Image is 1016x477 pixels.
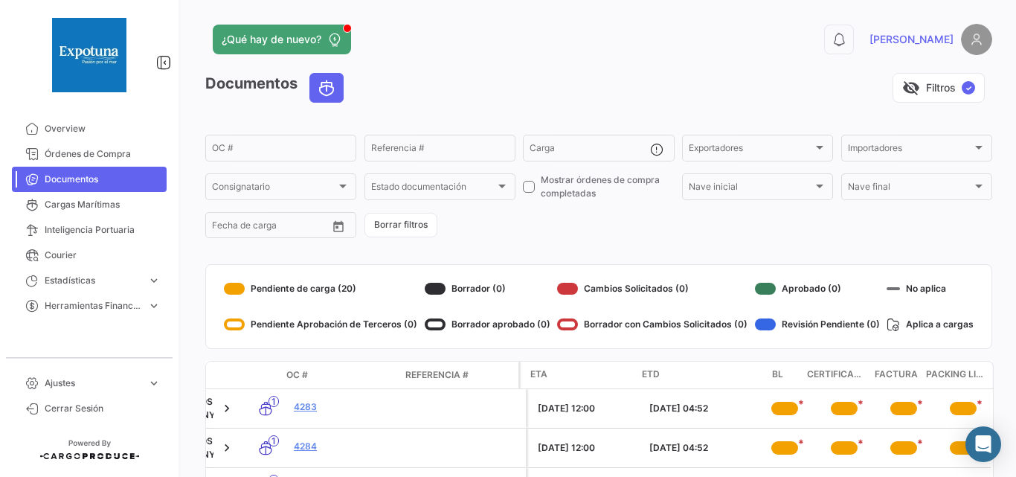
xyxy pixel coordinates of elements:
[12,141,167,167] a: Órdenes de Compra
[887,277,974,301] div: No aplica
[399,362,518,388] datatable-header-cell: Referencia #
[557,313,747,336] div: Borrador con Cambios Solicitados (0)
[286,368,308,382] span: OC #
[224,277,417,301] div: Pendiente de carga (20)
[147,299,161,313] span: expand_more
[425,313,550,336] div: Borrador aprobado (0)
[557,277,747,301] div: Cambios Solicitados (0)
[45,198,161,211] span: Cargas Marítimas
[926,368,986,382] span: Packing List
[962,81,975,95] span: ✓
[52,18,126,92] img: 1b49f9e2-1797-498b-b719-72a01eb73231.jpeg
[807,368,867,382] span: Certificado de origen
[875,368,918,382] span: Factura
[965,426,1001,462] div: Abrir Intercom Messenger
[538,402,637,415] div: [DATE] 12:00
[12,167,167,192] a: Documentos
[747,362,807,388] datatable-header-cell: BL
[405,368,469,382] span: Referencia #
[524,362,636,388] datatable-header-cell: ETA
[310,74,343,102] button: Ocean
[530,368,547,381] span: ETA
[219,401,234,416] a: Expand/Collapse Row
[45,249,161,262] span: Courier
[902,79,920,97] span: visibility_off
[45,173,161,186] span: Documentos
[807,362,867,388] datatable-header-cell: Certificado de origen
[269,435,279,446] span: 1
[212,184,336,194] span: Consignatario
[212,223,239,233] input: Desde
[364,213,437,237] button: Borrar filtros
[848,145,972,156] span: Importadores
[649,402,749,415] div: [DATE] 04:52
[12,116,167,141] a: Overview
[249,223,304,233] input: Hasta
[649,441,749,455] div: [DATE] 04:52
[538,441,637,455] div: [DATE] 12:00
[222,32,321,47] span: ¿Qué hay de nuevo?
[45,377,141,390] span: Ajustes
[45,147,161,161] span: Órdenes de Compra
[12,217,167,243] a: Inteligencia Portuaria
[425,277,550,301] div: Borrador (0)
[280,362,399,388] datatable-header-cell: OC #
[224,313,417,336] div: Pendiente Aprobación de Terceros (0)
[689,145,813,156] span: Exportadores
[294,400,401,414] a: 4283
[45,274,141,287] span: Estadísticas
[926,362,986,388] datatable-header-cell: Packing List
[45,299,141,313] span: Herramientas Financieras
[45,122,161,135] span: Overview
[848,184,972,194] span: Nave final
[213,25,351,54] button: ¿Qué hay de nuevo?
[12,192,167,217] a: Cargas Marítimas
[327,215,350,237] button: Open calendar
[269,396,279,407] span: 1
[755,277,880,301] div: Aprobado (0)
[867,362,926,388] datatable-header-cell: Factura
[12,243,167,268] a: Courier
[371,184,495,194] span: Estado documentación
[147,274,161,287] span: expand_more
[755,313,880,336] div: Revisión Pendiente (0)
[636,362,747,388] datatable-header-cell: ETD
[294,440,401,453] a: 4284
[689,184,813,194] span: Nave inicial
[869,32,954,47] span: [PERSON_NAME]
[541,173,674,200] span: Mostrar órdenes de compra completadas
[45,402,161,415] span: Cerrar Sesión
[772,368,783,382] span: BL
[887,313,974,336] div: Aplica a cargas
[45,223,161,237] span: Inteligencia Portuaria
[205,73,348,103] h3: Documentos
[961,24,992,55] img: placeholder-user.png
[219,441,234,455] a: Expand/Collapse Row
[236,369,280,381] datatable-header-cell: Modo de Transporte
[642,368,660,381] span: ETD
[893,73,985,103] button: visibility_offFiltros✓
[147,377,161,390] span: expand_more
